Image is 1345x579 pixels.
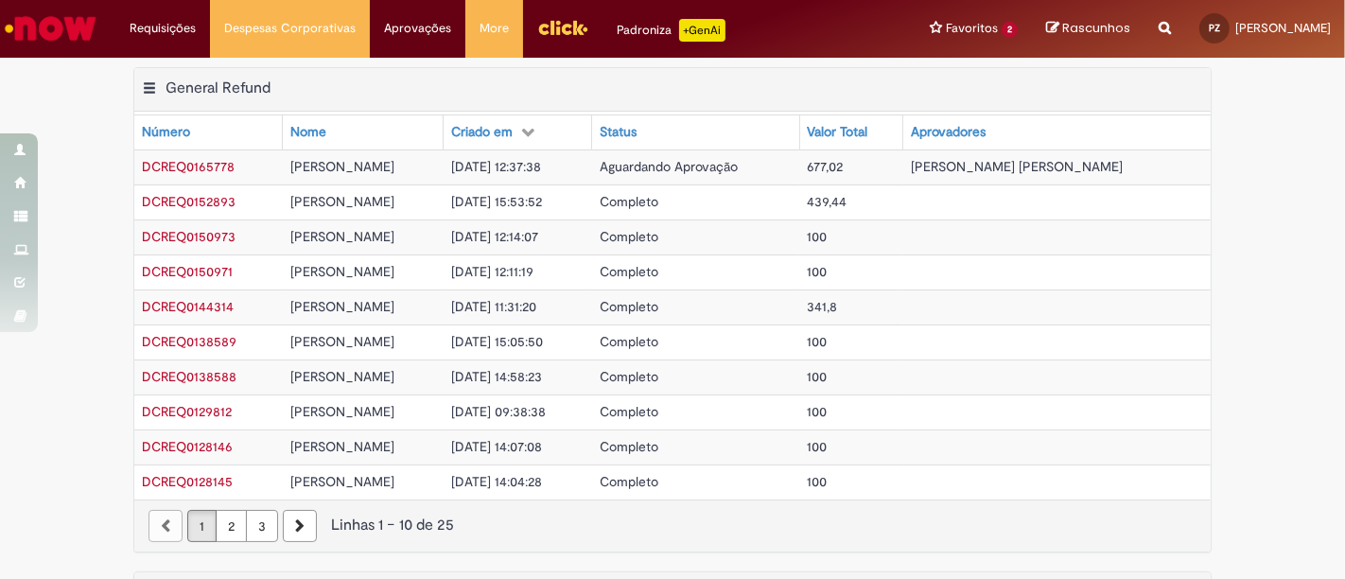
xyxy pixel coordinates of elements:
[1002,22,1018,38] span: 2
[224,19,356,38] span: Despesas Corporativas
[808,403,828,420] span: 100
[290,158,394,175] span: [PERSON_NAME]
[808,368,828,385] span: 100
[679,19,725,42] p: +GenAi
[808,438,828,455] span: 100
[290,298,394,315] span: [PERSON_NAME]
[142,298,234,315] span: DCREQ0144314
[142,263,233,280] a: Abrir Registro: DCREQ0150971
[808,193,847,210] span: 439,44
[2,9,99,47] img: ServiceNow
[290,333,394,350] span: [PERSON_NAME]
[142,158,235,175] span: DCREQ0165778
[290,403,394,420] span: [PERSON_NAME]
[142,368,236,385] span: DCREQ0138588
[808,298,838,315] span: 341,8
[166,79,271,97] h2: General Refund
[290,193,394,210] span: [PERSON_NAME]
[142,438,233,455] span: DCREQ0128146
[808,228,828,245] span: 100
[600,438,658,455] span: Completo
[142,403,232,420] a: Abrir Registro: DCREQ0129812
[808,263,828,280] span: 100
[808,123,868,142] div: Valor Total
[451,158,541,175] span: [DATE] 12:37:38
[537,13,588,42] img: click_logo_yellow_360x200.png
[1062,19,1130,37] span: Rascunhos
[216,510,247,542] a: Página 2
[600,158,738,175] span: Aguardando Aprovação
[246,510,278,542] a: Página 3
[617,19,725,42] div: Padroniza
[142,79,157,103] button: General Refund Menu de contexto
[142,473,233,490] span: DCREQ0128145
[142,473,233,490] a: Abrir Registro: DCREQ0128145
[142,123,190,142] div: Número
[134,500,1211,552] nav: paginação
[480,19,509,38] span: More
[290,473,394,490] span: [PERSON_NAME]
[808,158,844,175] span: 677,02
[808,333,828,350] span: 100
[451,403,546,420] span: [DATE] 09:38:38
[600,298,658,315] span: Completo
[451,438,542,455] span: [DATE] 14:07:08
[142,333,236,350] span: DCREQ0138589
[290,123,326,142] div: Nome
[600,123,637,142] div: Status
[600,403,658,420] span: Completo
[148,515,1197,536] div: Linhas 1 − 10 de 25
[946,19,998,38] span: Favoritos
[142,438,233,455] a: Abrir Registro: DCREQ0128146
[451,333,543,350] span: [DATE] 15:05:50
[283,510,317,542] a: Próxima página
[142,298,234,315] a: Abrir Registro: DCREQ0144314
[451,368,542,385] span: [DATE] 14:58:23
[187,510,217,542] a: Página 1
[1209,22,1220,34] span: PZ
[142,228,236,245] span: DCREQ0150973
[911,123,986,142] div: Aprovadores
[451,473,542,490] span: [DATE] 14:04:28
[451,123,513,142] div: Criado em
[600,333,658,350] span: Completo
[600,193,658,210] span: Completo
[142,158,235,175] a: Abrir Registro: DCREQ0165778
[142,193,236,210] span: DCREQ0152893
[142,403,232,420] span: DCREQ0129812
[1235,20,1331,36] span: [PERSON_NAME]
[600,473,658,490] span: Completo
[451,298,536,315] span: [DATE] 11:31:20
[451,228,538,245] span: [DATE] 12:14:07
[142,263,233,280] span: DCREQ0150971
[142,228,236,245] a: Abrir Registro: DCREQ0150973
[808,473,828,490] span: 100
[600,228,658,245] span: Completo
[290,228,394,245] span: [PERSON_NAME]
[600,263,658,280] span: Completo
[451,263,533,280] span: [DATE] 12:11:19
[290,438,394,455] span: [PERSON_NAME]
[290,368,394,385] span: [PERSON_NAME]
[384,19,451,38] span: Aprovações
[451,193,542,210] span: [DATE] 15:53:52
[142,368,236,385] a: Abrir Registro: DCREQ0138588
[142,333,236,350] a: Abrir Registro: DCREQ0138589
[142,193,236,210] a: Abrir Registro: DCREQ0152893
[600,368,658,385] span: Completo
[130,19,196,38] span: Requisições
[1046,20,1130,38] a: Rascunhos
[290,263,394,280] span: [PERSON_NAME]
[911,158,1123,175] span: [PERSON_NAME] [PERSON_NAME]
